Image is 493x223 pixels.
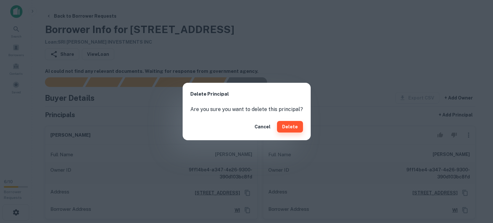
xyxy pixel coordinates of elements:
[252,121,273,133] button: Cancel
[183,83,311,106] h2: Delete Principal
[277,121,303,133] button: Delete
[461,172,493,202] iframe: Chat Widget
[190,106,303,113] p: Are you sure you want to delete this principal?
